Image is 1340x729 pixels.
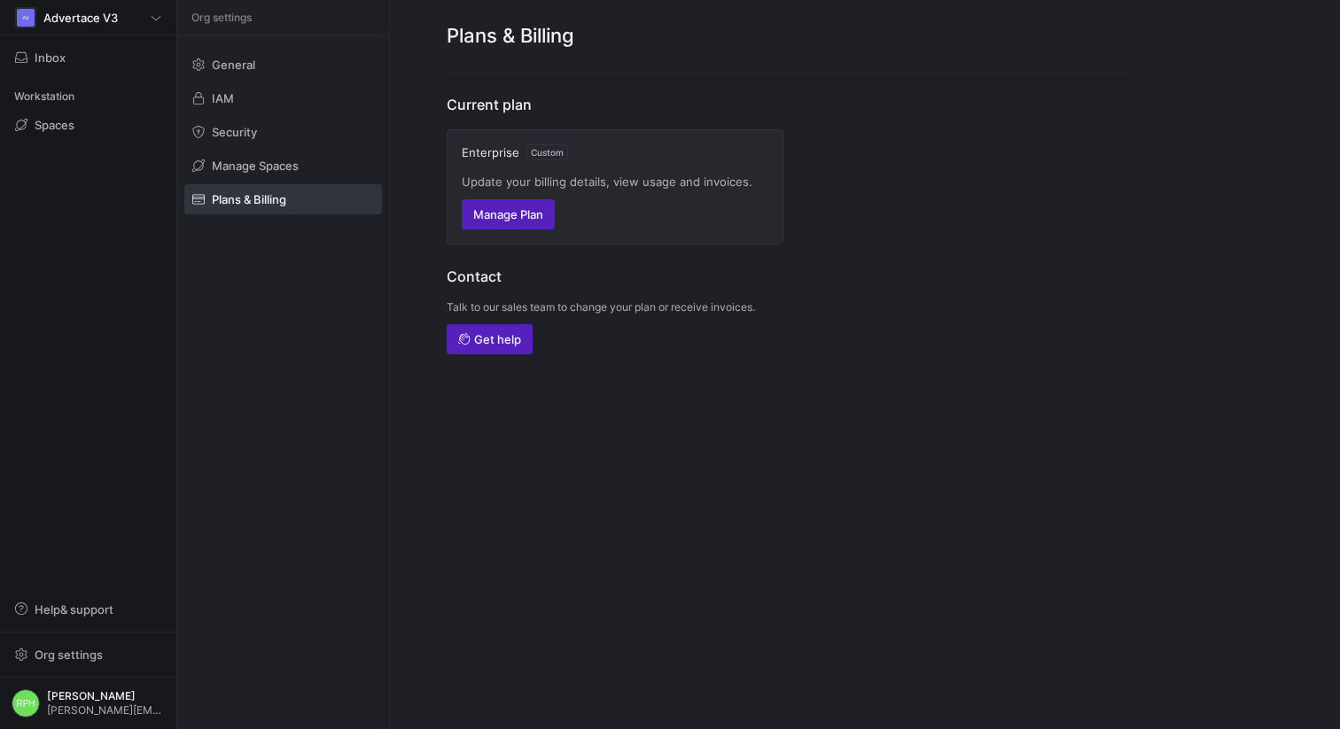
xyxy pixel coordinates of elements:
button: Manage Plan [462,199,555,229]
p: Update your billing details, view usage and invoices. [462,174,768,189]
a: Plans & Billing [184,184,382,214]
button: RPH[PERSON_NAME][PERSON_NAME][EMAIL_ADDRESS][PERSON_NAME][DOMAIN_NAME] [7,685,169,722]
span: Org settings [35,648,103,662]
a: Security [184,117,382,147]
a: Manage Spaces [184,151,382,181]
span: Security [212,125,257,139]
p: Talk to our sales team to change your plan or receive invoices. [447,301,783,314]
span: Spaces [35,118,74,132]
span: Advertace V3 [43,11,118,25]
div: RPH [12,689,40,717]
span: Help & support [35,602,113,617]
span: Get help [474,332,521,346]
h3: Current plan [447,94,783,115]
button: Org settings [7,640,169,670]
h3: Contact [447,266,783,287]
div: Workstation [7,83,169,110]
span: Inbox [35,50,66,65]
div: AV [17,9,35,27]
span: Org settings [191,12,252,24]
span: Plans & Billing [212,192,286,206]
a: Org settings [7,649,169,663]
span: [PERSON_NAME] [47,690,165,702]
span: Manage Plan [473,207,543,221]
a: General [184,50,382,80]
span: Custom [526,144,568,160]
span: Manage Spaces [212,159,299,173]
a: Spaces [7,110,169,140]
a: Get help [447,324,533,354]
a: IAM [184,83,382,113]
button: Inbox [7,43,169,73]
span: [PERSON_NAME][EMAIL_ADDRESS][PERSON_NAME][DOMAIN_NAME] [47,704,165,717]
span: IAM [212,91,234,105]
span: Enterprise [462,145,519,159]
h2: Plans & Billing [447,21,1131,50]
button: Help& support [7,594,169,624]
span: General [212,58,255,72]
